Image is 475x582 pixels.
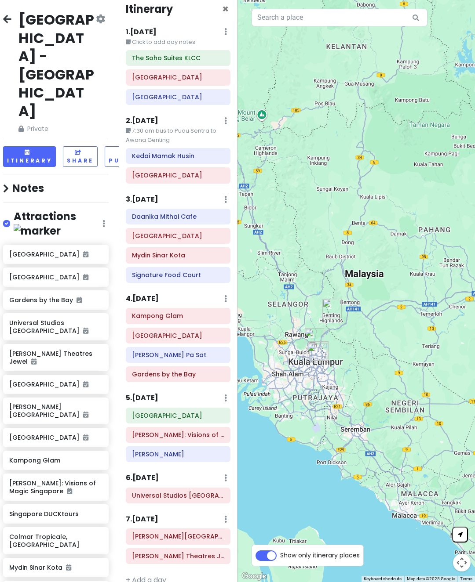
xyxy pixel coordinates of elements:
a: Open this area in Google Maps (opens a new window) [240,571,269,582]
div: Mydin Sinar Kota [303,340,330,366]
i: Added to itinerary [83,434,88,441]
h6: 1 . [DATE] [126,28,157,37]
h6: Jewel Changi Airport [132,532,224,540]
i: Added to itinerary [83,412,88,418]
span: Close itinerary [222,2,229,16]
div: Batu Caves [301,325,328,351]
div: The Soho Suites KLCC [305,338,332,365]
h6: Mydin Sinar Kota [9,564,102,571]
h6: Kedai Mamak Husin [132,152,224,160]
h6: 7 . [DATE] [126,515,158,524]
span: Private [18,124,94,134]
h6: Universal Studios [GEOGRAPHIC_DATA] [9,319,102,335]
h4: Attractions [14,210,102,238]
h6: 5 . [DATE] [126,394,158,403]
h6: Kampong Glam [132,312,224,320]
div: Aquaria KLCC [311,354,325,368]
h6: Kampong Glam [9,456,102,464]
h6: 3 . [DATE] [126,195,158,204]
i: Added to itinerary [83,274,88,280]
button: Keyboard shortcuts [364,576,402,582]
button: Close [222,4,229,14]
i: Added to itinerary [31,358,37,365]
img: Google [240,571,269,582]
h6: Maxwell [132,450,224,458]
button: Publish [105,146,148,167]
h6: [GEOGRAPHIC_DATA] [9,250,102,258]
i: Added to itinerary [83,328,88,334]
h6: [GEOGRAPHIC_DATA] [9,380,102,388]
h4: Itinerary [126,2,173,16]
h6: Singapore DUCKtours [9,510,102,518]
i: Added to itinerary [66,564,71,571]
button: Share [63,146,98,167]
i: Added to itinerary [83,381,88,387]
i: Added to itinerary [67,488,72,494]
h6: Shaw Theatres Jewel [132,552,224,560]
h6: [PERSON_NAME]: Visions of Magic Singapore [9,479,102,495]
h6: [PERSON_NAME] Theatres Jewel [9,350,102,365]
h6: [GEOGRAPHIC_DATA] [9,273,102,281]
div: Genting Highlands [319,295,345,322]
h2: [GEOGRAPHIC_DATA] - [GEOGRAPHIC_DATA] [18,11,94,120]
h6: The Soho Suites KLCC [132,54,224,62]
h6: 6 . [DATE] [126,474,159,483]
h6: 2 . [DATE] [126,116,158,126]
h6: Colmar Tropicale, [GEOGRAPHIC_DATA] [9,533,102,549]
h6: [GEOGRAPHIC_DATA] [9,434,102,441]
img: marker [14,224,61,238]
div: Colmar Tropicale, Berjaya Hills [332,314,346,329]
h4: Notes [3,181,109,195]
h6: Signature Food Court [132,271,224,279]
h6: Lau Pa Sat [132,351,224,359]
h6: Mydin Sinar Kota [132,251,224,259]
h6: Universal Studios Singapore [132,492,224,499]
h6: Daanika Mithai Cafe [132,213,224,221]
h6: Gardens by the Bay [9,296,102,304]
h6: Batu Caves [132,232,224,240]
button: Map camera controls [453,554,471,571]
small: 7:30 am bus to Pudu Sentra to Awana Genting [126,127,230,145]
button: Itinerary [3,146,56,167]
i: Added to itinerary [77,297,82,303]
h6: Genting Highlands [132,171,224,179]
h6: Hotel 81 Palace [132,412,224,419]
h6: 4 . [DATE] [126,294,159,304]
h6: Gardens by the Bay [132,370,224,378]
span: Show only itinerary places [280,550,360,560]
h6: Merlion Park [132,332,224,340]
h6: Petronas Twin Towers [132,73,224,81]
small: Click to add day notes [126,38,230,47]
h6: Harry Potter: Visions of Magic Singapore [132,431,224,439]
div: Petronas Twin Towers [306,338,332,364]
h6: Jalan Alor Food Street [132,93,224,101]
h6: [PERSON_NAME][GEOGRAPHIC_DATA] [9,403,102,419]
input: Search a place [252,9,427,26]
i: Added to itinerary [83,251,88,257]
a: Terms (opens in new tab) [460,576,472,581]
span: Map data ©2025 Google [407,576,455,581]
